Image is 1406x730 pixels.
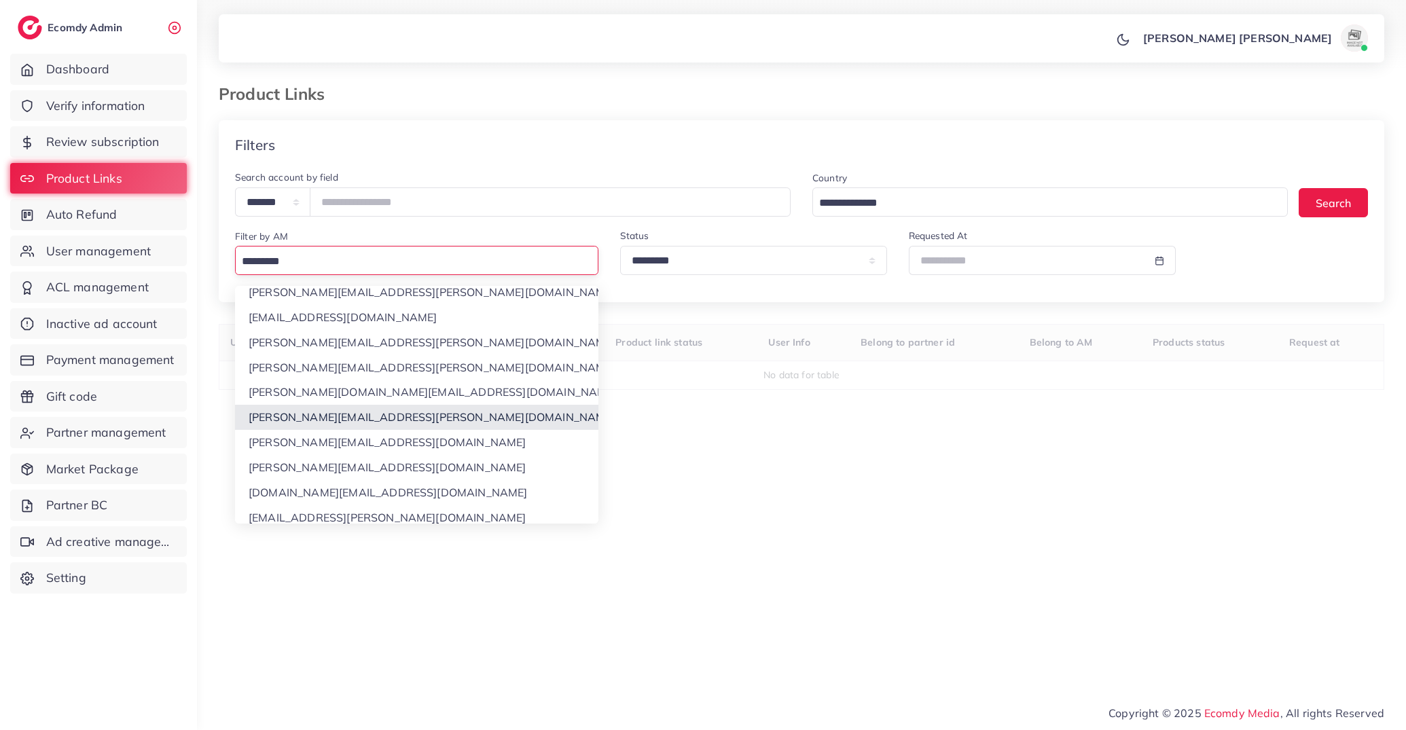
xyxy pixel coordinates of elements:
label: Status [620,229,649,242]
a: Partner BC [10,490,187,521]
label: Filter by AM [235,230,288,243]
button: Search [1299,188,1368,217]
a: Product Links [10,163,187,194]
span: Review subscription [46,133,160,151]
input: Search for option [814,193,1270,214]
a: Inactive ad account [10,308,187,340]
span: Partner BC [46,496,108,514]
span: Gift code [46,388,97,405]
span: User management [46,242,151,260]
div: Search for option [812,187,1288,217]
a: User management [10,236,187,267]
img: avatar [1341,24,1368,52]
li: [PERSON_NAME][EMAIL_ADDRESS][PERSON_NAME][DOMAIN_NAME] [235,330,598,355]
div: Search for option [235,246,598,275]
input: Search for option [237,251,590,272]
a: Ecomdy Media [1204,706,1280,720]
span: Setting [46,569,86,587]
p: [PERSON_NAME] [PERSON_NAME] [1143,30,1332,46]
h2: Ecomdy Admin [48,21,126,34]
a: Market Package [10,454,187,485]
span: Verify information [46,97,145,115]
span: Market Package [46,460,139,478]
li: [EMAIL_ADDRESS][DOMAIN_NAME] [235,305,598,330]
span: Payment management [46,351,175,369]
label: Country [812,171,847,185]
span: Partner management [46,424,166,441]
span: Inactive ad account [46,315,158,333]
a: Auto Refund [10,199,187,230]
a: logoEcomdy Admin [18,16,126,39]
li: [EMAIL_ADDRESS][PERSON_NAME][DOMAIN_NAME] [235,505,598,530]
label: Search account by field [235,170,338,184]
a: Payment management [10,344,187,376]
label: Requested At [909,229,968,242]
span: ACL management [46,278,149,296]
a: ACL management [10,272,187,303]
li: [PERSON_NAME][EMAIL_ADDRESS][PERSON_NAME][DOMAIN_NAME] [235,355,598,380]
a: Ad creative management [10,526,187,558]
a: Dashboard [10,54,187,85]
li: [PERSON_NAME][EMAIL_ADDRESS][DOMAIN_NAME] [235,430,598,455]
a: Review subscription [10,126,187,158]
li: [PERSON_NAME][DOMAIN_NAME][EMAIL_ADDRESS][DOMAIN_NAME] [235,380,598,405]
a: [PERSON_NAME] [PERSON_NAME]avatar [1136,24,1373,52]
li: [PERSON_NAME][EMAIL_ADDRESS][PERSON_NAME][DOMAIN_NAME] [235,405,598,430]
span: , All rights Reserved [1280,705,1384,721]
span: Dashboard [46,60,109,78]
a: Partner management [10,417,187,448]
h4: Filters [235,136,275,153]
span: Copyright © 2025 [1108,705,1384,721]
li: [DOMAIN_NAME][EMAIL_ADDRESS][DOMAIN_NAME] [235,480,598,505]
h3: Product Links [219,84,336,104]
a: Gift code [10,381,187,412]
span: Product Links [46,170,122,187]
span: Ad creative management [46,533,177,551]
a: Setting [10,562,187,594]
span: Auto Refund [46,206,118,223]
img: logo [18,16,42,39]
a: Verify information [10,90,187,122]
li: [PERSON_NAME][EMAIL_ADDRESS][PERSON_NAME][DOMAIN_NAME] [235,280,598,305]
li: [PERSON_NAME][EMAIL_ADDRESS][DOMAIN_NAME] [235,455,598,480]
